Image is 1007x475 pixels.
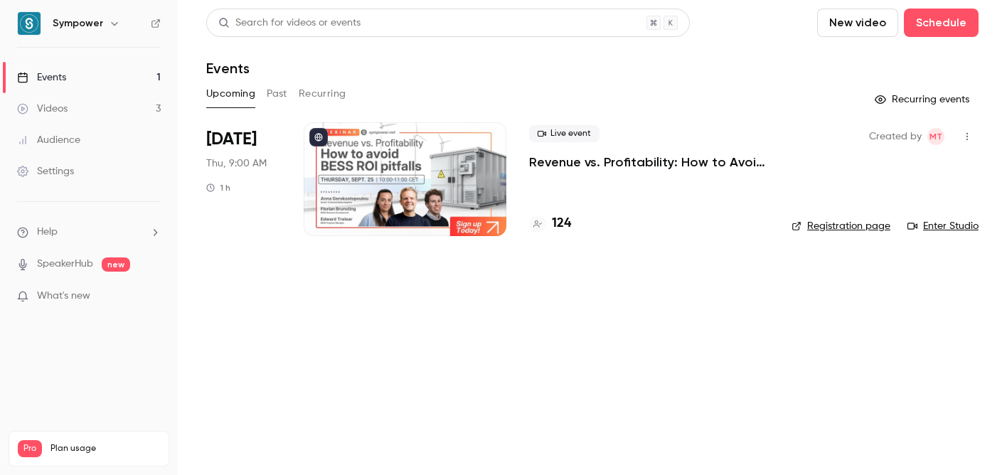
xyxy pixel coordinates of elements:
[817,9,898,37] button: New video
[869,128,922,145] span: Created by
[206,82,255,105] button: Upcoming
[868,88,979,111] button: Recurring events
[53,16,103,31] h6: Sympower
[218,16,361,31] div: Search for videos or events
[929,128,942,145] span: MT
[50,443,160,454] span: Plan usage
[907,219,979,233] a: Enter Studio
[17,225,161,240] li: help-dropdown-opener
[529,154,769,171] a: Revenue vs. Profitability: How to Avoid [PERSON_NAME] ROI Pitfalls
[206,60,250,77] h1: Events
[267,82,287,105] button: Past
[529,125,600,142] span: Live event
[299,82,346,105] button: Recurring
[102,257,130,272] span: new
[792,219,890,233] a: Registration page
[904,9,979,37] button: Schedule
[37,289,90,304] span: What's new
[206,122,281,236] div: Sep 25 Thu, 10:00 AM (Europe/Amsterdam)
[206,156,267,171] span: Thu, 9:00 AM
[18,12,41,35] img: Sympower
[17,164,74,178] div: Settings
[206,128,257,151] span: [DATE]
[18,440,42,457] span: Pro
[144,290,161,303] iframe: Noticeable Trigger
[17,70,66,85] div: Events
[927,128,944,145] span: Manon Thomas
[552,214,571,233] h4: 124
[529,214,571,233] a: 124
[17,102,68,116] div: Videos
[17,133,80,147] div: Audience
[206,182,230,193] div: 1 h
[37,225,58,240] span: Help
[37,257,93,272] a: SpeakerHub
